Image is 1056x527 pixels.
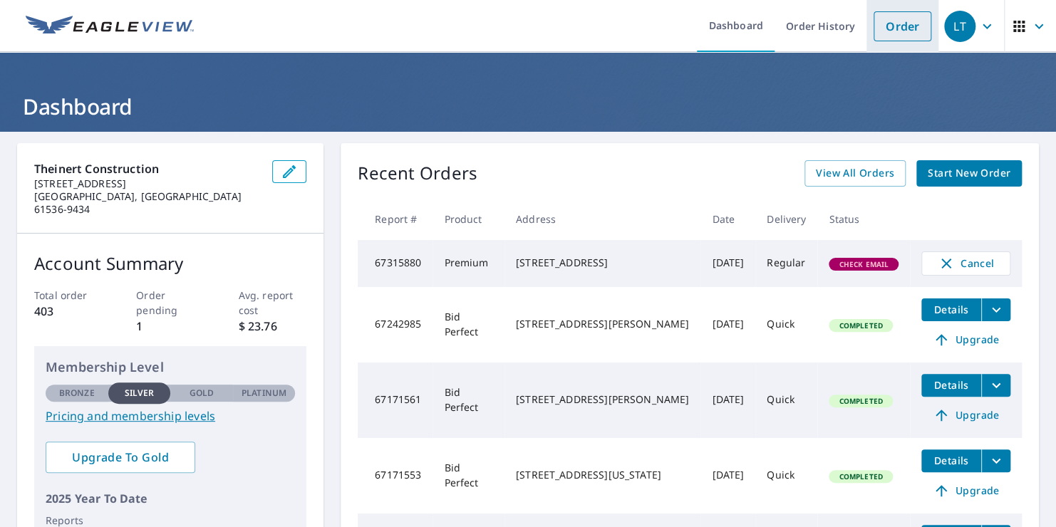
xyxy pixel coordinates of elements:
[34,303,103,320] p: 403
[700,362,755,438] td: [DATE]
[34,251,306,276] p: Account Summary
[46,358,295,377] p: Membership Level
[921,404,1010,427] a: Upgrade
[755,362,817,438] td: Quick
[433,198,504,240] th: Product
[433,287,504,362] td: Bid Perfect
[830,320,891,330] span: Completed
[921,479,1010,502] a: Upgrade
[239,288,307,318] p: Avg. report cost
[34,190,261,216] p: [GEOGRAPHIC_DATA], [GEOGRAPHIC_DATA] 61536-9434
[981,449,1010,472] button: filesDropdownBtn-67171553
[516,392,689,407] div: [STREET_ADDRESS][PERSON_NAME]
[46,442,195,473] a: Upgrade To Gold
[944,11,975,42] div: LT
[981,374,1010,397] button: filesDropdownBtn-67171561
[46,490,295,507] p: 2025 Year To Date
[516,317,689,331] div: [STREET_ADDRESS][PERSON_NAME]
[830,259,897,269] span: Check Email
[830,471,891,481] span: Completed
[755,287,817,362] td: Quick
[921,374,981,397] button: detailsBtn-67171561
[981,298,1010,321] button: filesDropdownBtn-67242985
[504,198,700,240] th: Address
[57,449,184,465] span: Upgrade To Gold
[34,177,261,190] p: [STREET_ADDRESS]
[34,288,103,303] p: Total order
[921,298,981,321] button: detailsBtn-67242985
[358,362,433,438] td: 67171561
[930,454,973,467] span: Details
[930,407,1002,424] span: Upgrade
[136,288,205,318] p: Order pending
[59,387,95,400] p: Bronze
[700,438,755,513] td: [DATE]
[358,240,433,287] td: 67315880
[930,482,1002,499] span: Upgrade
[930,303,973,316] span: Details
[916,160,1022,187] a: Start New Order
[516,256,689,270] div: [STREET_ADDRESS]
[358,198,433,240] th: Report #
[433,240,504,287] td: Premium
[816,165,894,182] span: View All Orders
[190,387,214,400] p: Gold
[700,240,755,287] td: [DATE]
[930,378,973,392] span: Details
[17,92,1039,121] h1: Dashboard
[830,396,891,406] span: Completed
[124,387,154,400] p: Silver
[516,468,689,482] div: [STREET_ADDRESS][US_STATE]
[358,160,477,187] p: Recent Orders
[700,198,755,240] th: Date
[921,328,1010,351] a: Upgrade
[34,160,261,177] p: Theinert Construction
[755,438,817,513] td: Quick
[700,287,755,362] td: [DATE]
[242,387,286,400] p: Platinum
[817,198,910,240] th: Status
[239,318,307,335] p: $ 23.76
[874,11,931,41] a: Order
[930,331,1002,348] span: Upgrade
[755,198,817,240] th: Delivery
[921,251,1010,276] button: Cancel
[136,318,205,335] p: 1
[928,165,1010,182] span: Start New Order
[433,438,504,513] td: Bid Perfect
[26,16,194,37] img: EV Logo
[921,449,981,472] button: detailsBtn-67171553
[755,240,817,287] td: Regular
[804,160,906,187] a: View All Orders
[358,438,433,513] td: 67171553
[433,362,504,438] td: Bid Perfect
[936,255,995,272] span: Cancel
[358,287,433,362] td: 67242985
[46,407,295,424] a: Pricing and membership levels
